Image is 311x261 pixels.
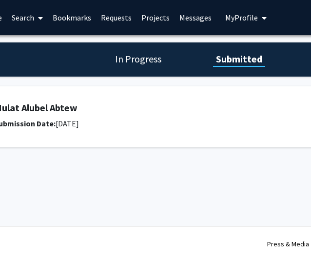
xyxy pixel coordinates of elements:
[267,240,309,248] a: Press & Media
[213,52,265,66] h1: Submitted
[175,0,216,35] a: Messages
[7,217,41,254] iframe: Chat
[48,0,96,35] a: Bookmarks
[136,0,175,35] a: Projects
[225,13,258,22] span: My Profile
[112,52,164,66] h1: In Progress
[96,0,136,35] a: Requests
[7,0,48,35] a: Search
